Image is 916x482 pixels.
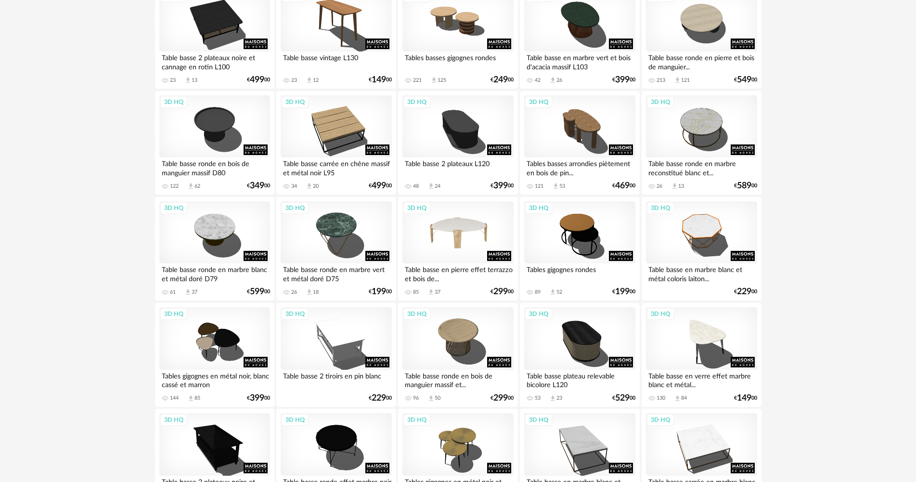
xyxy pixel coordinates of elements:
span: Download icon [671,182,678,190]
span: Download icon [306,182,313,190]
span: 229 [372,395,386,402]
a: 3D HQ Table basse ronde en marbre blanc et métal doré D79 61 Download icon 37 €59900 [155,197,274,301]
div: € 00 [247,182,270,189]
div: Table basse ronde en bois de manguier massif D80 [159,157,270,177]
div: 3D HQ [160,308,188,320]
div: 3D HQ [646,202,674,214]
span: Download icon [184,77,192,84]
div: 3D HQ [525,202,553,214]
div: 53 [559,183,565,190]
div: Table basse carrée en chêne massif et métal noir L95 [281,157,391,177]
span: Download icon [427,182,435,190]
span: 499 [250,77,264,83]
div: 23 [556,395,562,402]
span: 229 [737,288,751,295]
span: 199 [615,288,630,295]
div: Table basse en marbre blanc et métal coloris laiton... [646,263,757,283]
div: 96 [413,395,419,402]
span: Download icon [306,288,313,296]
span: Download icon [549,77,556,84]
div: 3D HQ [646,96,674,108]
div: € 00 [612,395,635,402]
div: Table basse en marbre vert et bois d'acacia massif L103 [524,52,635,71]
a: 3D HQ Table basse en verre effet marbre blanc et métal... 130 Download icon 84 €14900 [642,303,761,407]
div: € 00 [612,288,635,295]
span: Download icon [427,395,435,402]
div: Tables basses gigognes rondes [402,52,513,71]
span: 199 [372,288,386,295]
div: 53 [535,395,541,402]
div: 34 [291,183,297,190]
span: Download icon [674,395,681,402]
a: 3D HQ Table basse ronde en bois de manguier massif et... 96 Download icon 50 €29900 [398,303,517,407]
div: € 00 [369,77,392,83]
div: 42 [535,77,541,84]
div: 26 [657,183,662,190]
a: 3D HQ Tables gigognes en métal noir, blanc cassé et marron 144 Download icon 85 €39900 [155,303,274,407]
span: 399 [250,395,264,402]
div: Tables gigognes en métal noir, blanc cassé et marron [159,370,270,389]
div: € 00 [612,182,635,189]
span: Download icon [430,77,438,84]
div: 122 [170,183,179,190]
div: 48 [413,183,419,190]
span: Download icon [187,182,194,190]
a: 3D HQ Table basse ronde en bois de manguier massif D80 122 Download icon 62 €34900 [155,91,274,195]
span: 399 [493,182,508,189]
div: 3D HQ [403,202,431,214]
span: 589 [737,182,751,189]
div: 26 [556,77,562,84]
span: 499 [372,182,386,189]
div: Table basse ronde en marbre reconstitué blanc et... [646,157,757,177]
div: 130 [657,395,665,402]
div: Table basse ronde en bois de manguier massif et... [402,370,513,389]
div: € 00 [734,182,757,189]
div: € 00 [490,182,514,189]
div: € 00 [369,182,392,189]
div: 3D HQ [646,308,674,320]
div: 85 [194,395,200,402]
div: 50 [435,395,440,402]
div: Table basse ronde en marbre blanc et métal doré D79 [159,263,270,283]
span: 299 [493,288,508,295]
div: € 00 [247,395,270,402]
div: 62 [194,183,200,190]
div: 3D HQ [281,308,309,320]
div: 125 [438,77,446,84]
div: 3D HQ [525,96,553,108]
div: 84 [681,395,687,402]
div: 37 [192,289,197,296]
div: Tables gigognes rondes [524,263,635,283]
span: Download icon [306,77,313,84]
div: € 00 [247,77,270,83]
span: 149 [737,395,751,402]
div: 3D HQ [525,414,553,426]
div: 26 [291,289,297,296]
div: 3D HQ [281,202,309,214]
div: 37 [435,289,440,296]
div: 20 [313,183,319,190]
div: 18 [313,289,319,296]
a: 3D HQ Table basse plateau relevable bicolore L120 53 Download icon 23 €52900 [520,303,639,407]
div: 13 [192,77,197,84]
a: 3D HQ Table basse en marbre blanc et métal coloris laiton... €22900 [642,197,761,301]
a: 3D HQ Tables gigognes rondes 89 Download icon 52 €19900 [520,197,639,301]
a: 3D HQ Table basse en pierre effet terrazzo et bois de... 85 Download icon 37 €29900 [398,197,517,301]
div: 3D HQ [160,202,188,214]
div: 23 [291,77,297,84]
div: Table basse en verre effet marbre blanc et métal... [646,370,757,389]
span: Download icon [184,288,192,296]
div: 3D HQ [403,96,431,108]
a: 3D HQ Table basse carrée en chêne massif et métal noir L95 34 Download icon 20 €49900 [276,91,396,195]
div: 3D HQ [281,96,309,108]
div: 3D HQ [281,414,309,426]
span: Download icon [552,182,559,190]
div: 89 [535,289,541,296]
span: Download icon [187,395,194,402]
div: € 00 [734,395,757,402]
span: Download icon [674,77,681,84]
a: 3D HQ Tables basses arrondies piètement en bois de pin... 121 Download icon 53 €46900 [520,91,639,195]
a: 3D HQ Table basse ronde en marbre reconstitué blanc et... 26 Download icon 13 €58900 [642,91,761,195]
div: 24 [435,183,440,190]
div: 221 [413,77,422,84]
